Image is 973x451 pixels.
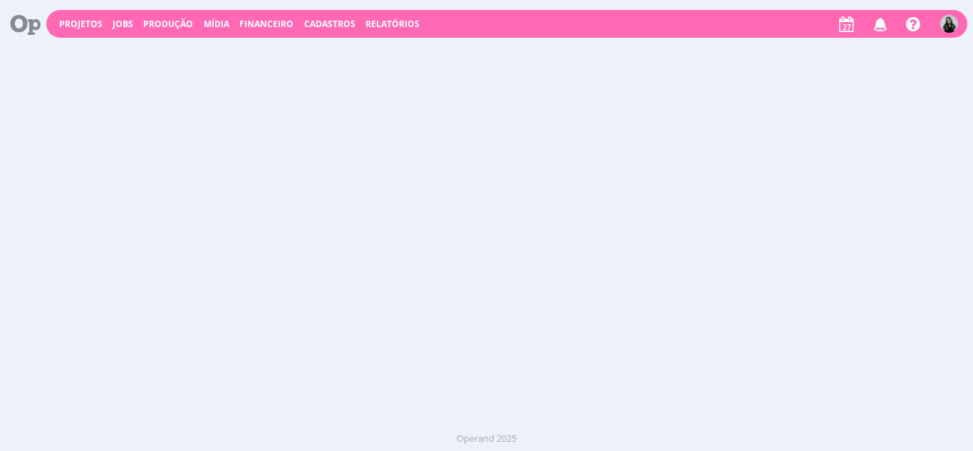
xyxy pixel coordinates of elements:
button: Financeiro [235,19,298,30]
button: Produção [139,19,197,30]
button: Mídia [199,19,234,30]
a: Financeiro [239,18,293,30]
a: Relatórios [365,18,420,30]
button: Jobs [108,19,137,30]
button: Projetos [55,19,107,30]
button: V [940,11,959,36]
span: Cadastros [304,18,355,30]
a: Projetos [59,18,103,30]
button: Cadastros [300,19,360,30]
a: Produção [143,18,193,30]
a: Mídia [204,18,229,30]
img: V [940,15,958,33]
button: Relatórios [361,19,424,30]
a: Jobs [113,18,133,30]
